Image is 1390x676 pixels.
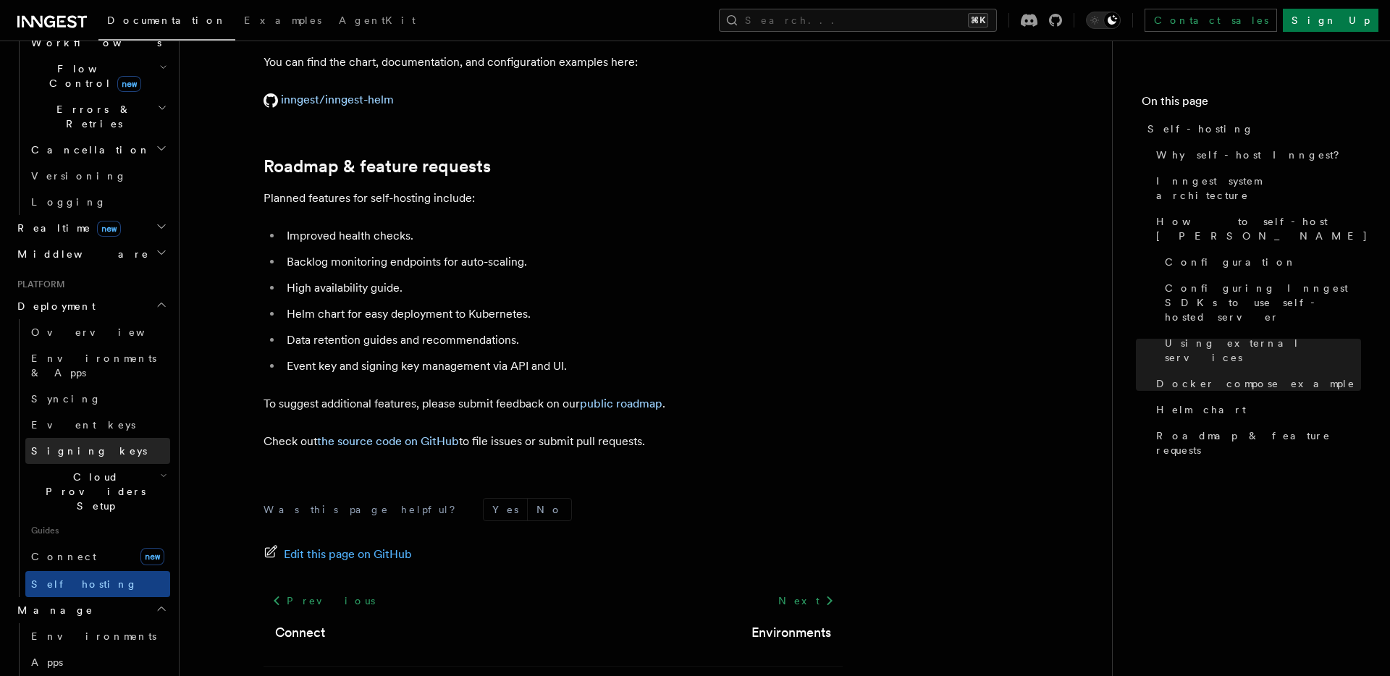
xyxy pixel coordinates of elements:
span: new [140,548,164,565]
a: inngest/inngest-helm [264,93,394,106]
span: Apps [31,656,63,668]
span: Cancellation [25,143,151,157]
span: Connect [31,551,96,562]
span: Deployment [12,299,96,313]
li: Data retention guides and recommendations. [282,330,843,350]
a: Environments [751,622,831,643]
p: Planned features for self-hosting include: [264,188,843,208]
a: Sign Up [1283,9,1378,32]
span: Why self-host Inngest? [1156,148,1349,162]
li: High availability guide. [282,278,843,298]
span: Platform [12,279,65,290]
span: Roadmap & feature requests [1156,428,1361,457]
button: Errors & Retries [25,96,170,137]
button: Yes [484,499,527,520]
a: Docker compose example [1150,371,1361,397]
li: Event key and signing key management via API and UI. [282,356,843,376]
span: new [117,76,141,92]
button: Search...⌘K [719,9,997,32]
a: Previous [264,588,383,614]
a: AgentKit [330,4,424,39]
a: Apps [25,649,170,675]
a: Logging [25,189,170,215]
span: Self-hosting [1147,122,1254,136]
a: Examples [235,4,330,39]
button: No [528,499,571,520]
a: Environments [25,623,170,649]
button: Cloud Providers Setup [25,464,170,519]
a: Event keys [25,412,170,438]
span: Manage [12,603,93,617]
a: public roadmap [580,397,662,410]
span: Syncing [31,393,101,405]
span: Examples [244,14,321,26]
span: Edit this page on GitHub [284,544,412,565]
a: Syncing [25,386,170,412]
a: Connect [275,622,325,643]
a: Signing keys [25,438,170,464]
a: Configuring Inngest SDKs to use self-hosted server [1159,275,1361,330]
span: new [97,221,121,237]
span: Cloud Providers Setup [25,470,160,513]
span: Middleware [12,247,149,261]
span: Errors & Retries [25,102,157,131]
a: Self-hosting [1142,116,1361,142]
a: Inngest system architecture [1150,168,1361,208]
span: Configuring Inngest SDKs to use self-hosted server [1165,281,1361,324]
a: Overview [25,319,170,345]
h4: On this page [1142,93,1361,116]
li: Backlog monitoring endpoints for auto-scaling. [282,252,843,272]
a: Configuration [1159,249,1361,275]
li: Improved health checks. [282,226,843,246]
a: How to self-host [PERSON_NAME] [1150,208,1361,249]
a: Self hosting [25,571,170,597]
button: Deployment [12,293,170,319]
a: Using external services [1159,330,1361,371]
p: To suggest additional features, please submit feedback on our . [264,394,843,414]
span: Documentation [107,14,227,26]
span: Event keys [31,419,135,431]
span: Self hosting [31,578,138,590]
span: Signing keys [31,445,147,457]
span: Helm chart [1156,402,1246,417]
span: AgentKit [339,14,416,26]
a: Versioning [25,163,170,189]
a: Next [770,588,843,614]
span: Using external services [1165,336,1361,365]
p: Was this page helpful? [264,502,466,517]
a: Connectnew [25,542,170,571]
span: Inngest system architecture [1156,174,1361,203]
a: Documentation [98,4,235,41]
p: Check out to file issues or submit pull requests. [264,431,843,452]
button: Cancellation [25,137,170,163]
p: You can find the chart, documentation, and configuration examples here: [264,52,843,72]
span: Realtime [12,221,121,235]
kbd: ⌘K [968,13,988,28]
a: Roadmap & feature requests [264,156,491,177]
button: Realtimenew [12,215,170,241]
span: Environments & Apps [31,352,156,379]
a: Environments & Apps [25,345,170,386]
span: Logging [31,196,106,208]
span: Configuration [1165,255,1297,269]
a: Roadmap & feature requests [1150,423,1361,463]
li: Helm chart for easy deployment to Kubernetes. [282,304,843,324]
button: Middleware [12,241,170,267]
span: Versioning [31,170,127,182]
span: Overview [31,326,180,338]
span: How to self-host [PERSON_NAME] [1156,214,1368,243]
a: Contact sales [1145,9,1277,32]
span: Flow Control [25,62,159,90]
a: Why self-host Inngest? [1150,142,1361,168]
a: the source code on GitHub [317,434,459,448]
div: Deployment [12,319,170,597]
span: Docker compose example [1156,376,1355,391]
button: Manage [12,597,170,623]
a: Edit this page on GitHub [264,544,412,565]
a: Helm chart [1150,397,1361,423]
button: Toggle dark mode [1086,12,1121,29]
button: Flow Controlnew [25,56,170,96]
span: Guides [25,519,170,542]
span: Environments [31,630,156,642]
